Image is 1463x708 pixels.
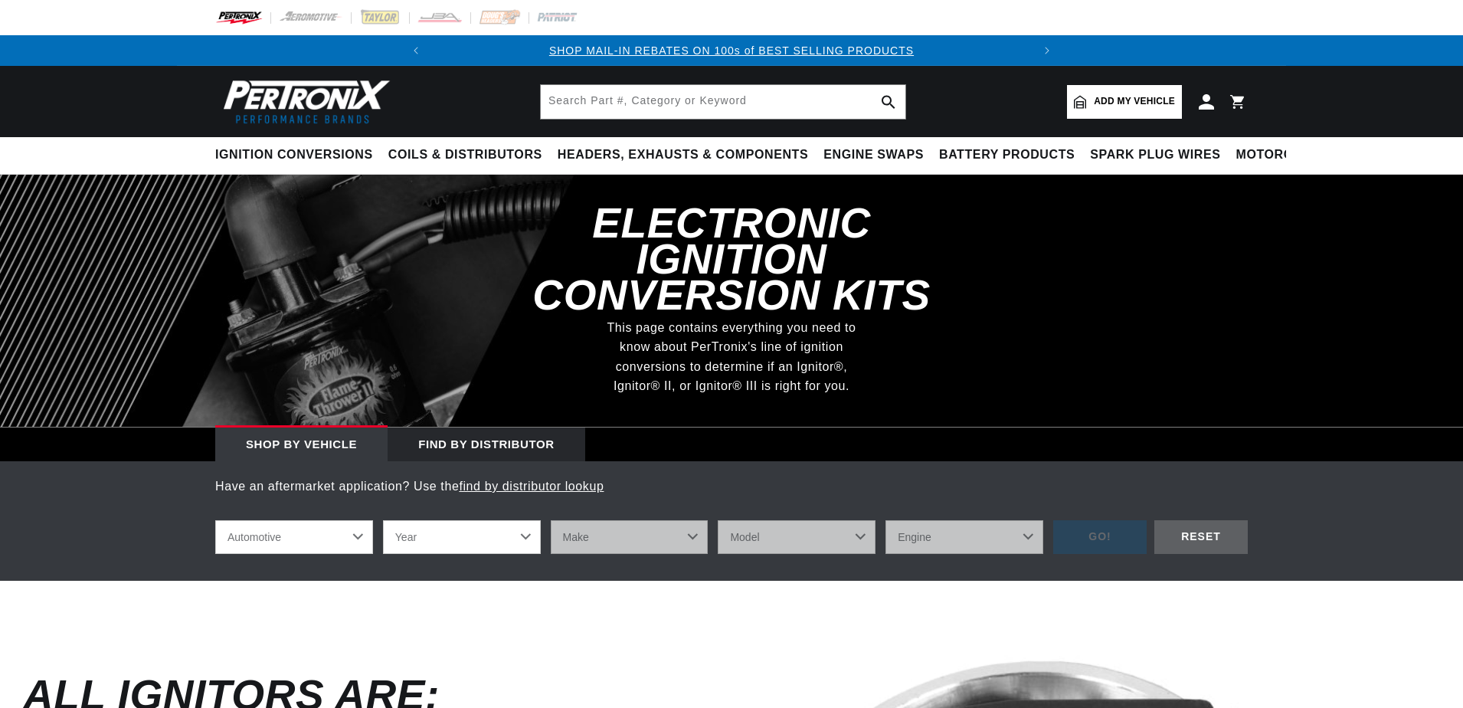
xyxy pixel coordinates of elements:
summary: Motorcycle [1229,137,1335,173]
summary: Coils & Distributors [381,137,550,173]
div: 1 of 2 [431,42,1033,59]
div: Find by Distributor [388,428,585,461]
p: Have an aftermarket application? Use the [215,477,1248,497]
summary: Spark Plug Wires [1082,137,1228,173]
div: Announcement [431,42,1033,59]
select: Year [383,520,541,554]
span: Engine Swaps [823,147,924,163]
a: Add my vehicle [1067,85,1182,119]
slideshow-component: Translation missing: en.sections.announcements.announcement_bar [177,35,1286,66]
h3: Electronic Ignition Conversion Kits [502,205,961,313]
select: Make [551,520,709,554]
select: Ride Type [215,520,373,554]
span: Add my vehicle [1094,94,1175,109]
span: Coils & Distributors [388,147,542,163]
span: Headers, Exhausts & Components [558,147,808,163]
summary: Battery Products [931,137,1082,173]
input: Search Part #, Category or Keyword [541,85,905,119]
span: Motorcycle [1236,147,1327,163]
button: search button [872,85,905,119]
button: Translation missing: en.sections.announcements.previous_announcement [401,35,431,66]
summary: Ignition Conversions [215,137,381,173]
summary: Engine Swaps [816,137,931,173]
img: Pertronix [215,75,391,128]
a: SHOP MAIL-IN REBATES ON 100s of BEST SELLING PRODUCTS [549,44,914,57]
div: RESET [1154,520,1248,555]
button: Translation missing: en.sections.announcements.next_announcement [1032,35,1062,66]
span: Battery Products [939,147,1075,163]
a: find by distributor lookup [459,480,604,493]
div: Shop by vehicle [215,428,388,461]
span: Ignition Conversions [215,147,373,163]
select: Model [718,520,876,554]
span: Spark Plug Wires [1090,147,1220,163]
p: This page contains everything you need to know about PerTronix's line of ignition conversions to ... [597,318,866,396]
summary: Headers, Exhausts & Components [550,137,816,173]
select: Engine [885,520,1043,554]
